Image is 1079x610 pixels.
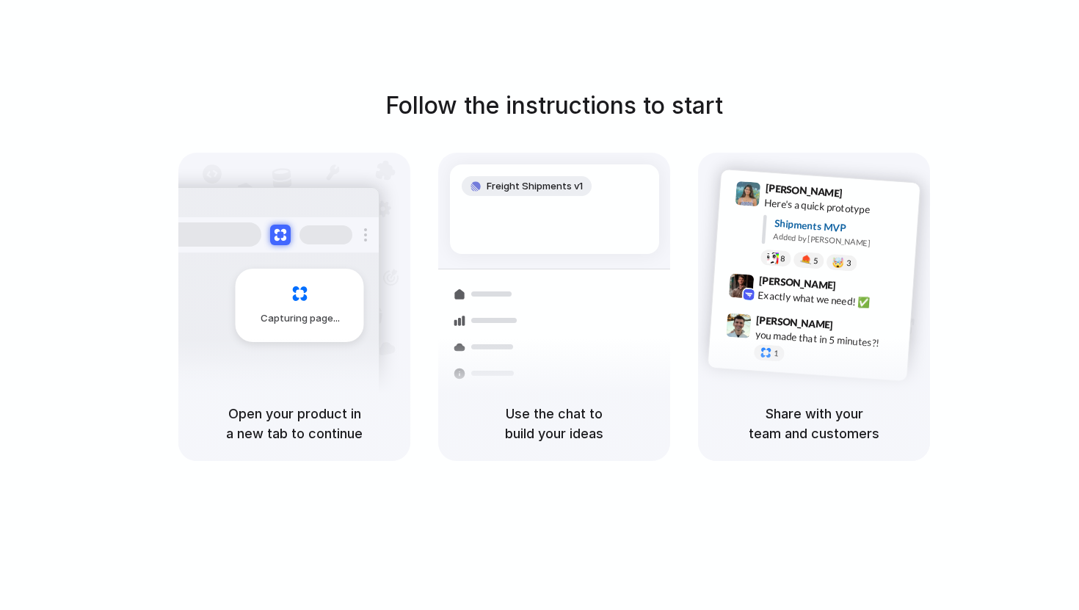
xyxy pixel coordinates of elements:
[840,279,871,297] span: 9:42 AM
[758,287,904,312] div: Exactly what we need! ✅
[487,179,583,194] span: Freight Shipments v1
[780,255,785,263] span: 8
[765,180,843,201] span: [PERSON_NAME]
[832,257,845,268] div: 🤯
[758,272,836,294] span: [PERSON_NAME]
[847,187,877,205] span: 9:41 AM
[774,216,909,240] div: Shipments MVP
[456,404,653,443] h5: Use the chat to build your ideas
[846,259,851,267] span: 3
[764,195,911,220] div: Here's a quick prototype
[838,319,868,336] span: 9:47 AM
[774,349,779,357] span: 1
[755,327,901,352] div: you made that in 5 minutes?!
[716,404,912,443] h5: Share with your team and customers
[756,312,834,333] span: [PERSON_NAME]
[196,404,393,443] h5: Open your product in a new tab to continue
[261,311,342,326] span: Capturing page
[813,257,818,265] span: 5
[385,88,723,123] h1: Follow the instructions to start
[773,230,908,252] div: Added by [PERSON_NAME]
